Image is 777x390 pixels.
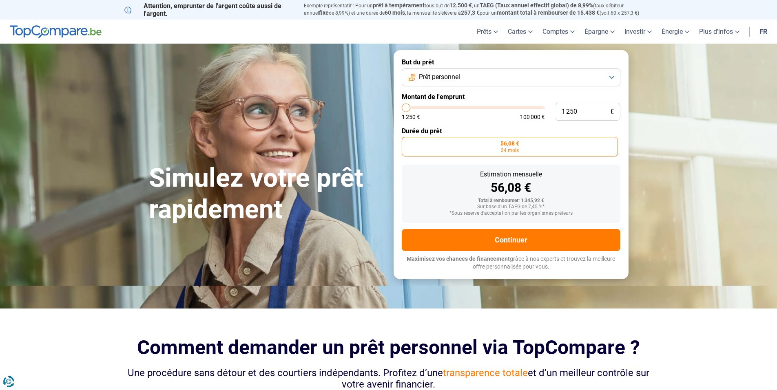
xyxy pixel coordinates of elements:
a: Cartes [503,20,538,44]
div: Estimation mensuelle [408,171,614,178]
p: grâce à nos experts et trouvez la meilleure offre personnalisée pour vous. [402,255,620,271]
a: Épargne [580,20,620,44]
span: fixe [319,9,329,16]
span: 257,3 € [461,9,480,16]
span: TAEG (Taux annuel effectif global) de 8,99% [480,2,593,9]
a: Énergie [657,20,694,44]
span: 1 250 € [402,114,420,120]
p: Exemple représentatif : Pour un tous but de , un (taux débiteur annuel de 8,99%) et une durée de ... [304,2,653,17]
span: € [610,108,614,115]
a: Investir [620,20,657,44]
span: prêt à tempérament [373,2,425,9]
div: Sur base d'un TAEG de 7,45 %* [408,204,614,210]
div: *Sous réserve d'acceptation par les organismes prêteurs [408,211,614,216]
span: 60 mois [385,9,405,16]
span: montant total à rembourser de 15.438 € [497,9,600,16]
a: Comptes [538,20,580,44]
button: Prêt personnel [402,68,620,86]
a: Plus d'infos [694,20,744,44]
span: Prêt personnel [419,73,460,82]
span: 100 000 € [520,114,545,120]
span: transparence totale [443,367,528,379]
label: Montant de l'emprunt [402,93,620,101]
span: 12.500 € [449,2,472,9]
div: 56,08 € [408,182,614,194]
h2: Comment demander un prêt personnel via TopCompare ? [124,336,653,359]
button: Continuer [402,229,620,251]
span: Maximisez vos chances de financement [407,256,510,262]
a: Prêts [472,20,503,44]
p: Attention, emprunter de l'argent coûte aussi de l'argent. [124,2,294,18]
h1: Simulez votre prêt rapidement [149,163,384,225]
img: TopCompare [10,25,102,38]
label: But du prêt [402,58,620,66]
span: 56,08 € [500,141,519,146]
div: Total à rembourser: 1 345,92 € [408,198,614,204]
span: 24 mois [501,148,519,153]
label: Durée du prêt [402,127,620,135]
a: fr [755,20,772,44]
